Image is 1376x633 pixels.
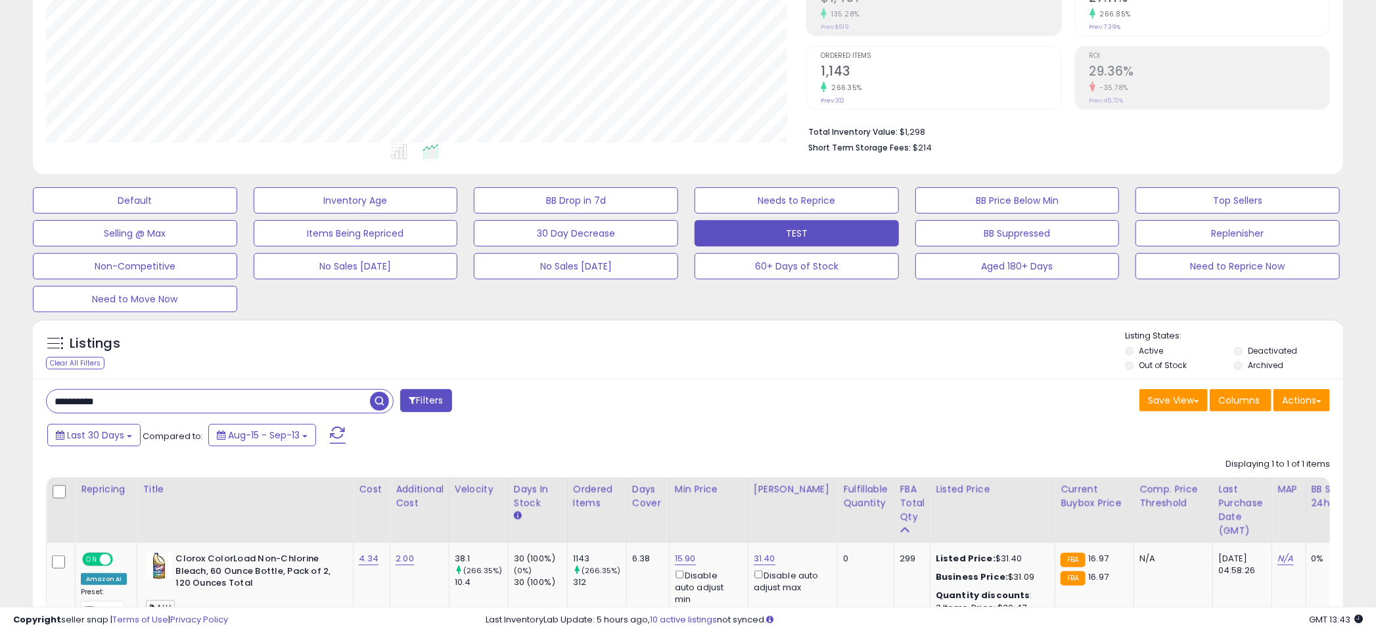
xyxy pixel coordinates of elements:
small: (266.35%) [582,565,620,576]
div: 0% [1312,553,1355,565]
div: 312 [573,576,626,588]
div: Days Cover [632,482,664,510]
div: FBA Total Qty [900,482,925,524]
span: 2025-10-14 13:43 GMT [1309,613,1363,626]
small: FBA [1061,553,1085,567]
strong: Copyright [13,613,61,626]
small: Prev: 7.39% [1089,23,1121,31]
div: Ordered Items [573,482,621,510]
p: Listing States: [1126,330,1344,342]
div: Preset: [81,588,127,617]
div: Velocity [455,482,503,496]
button: Needs to Reprice [695,187,899,214]
small: Prev: $619 [821,23,849,31]
div: Amazon AI [81,573,127,585]
span: $214 [913,141,932,154]
b: Business Price: [936,571,1008,583]
span: Compared to: [143,430,203,442]
div: [PERSON_NAME] [754,482,832,496]
button: No Sales [DATE] [254,253,458,279]
button: Replenisher [1135,220,1340,246]
span: Columns [1218,394,1260,407]
small: (266.35%) [463,565,502,576]
button: Last 30 Days [47,424,141,446]
span: Aug-15 - Sep-13 [228,429,300,442]
span: Last 30 Days [67,429,124,442]
div: Fulfillable Quantity [843,482,888,510]
button: No Sales [DATE] [474,253,678,279]
div: 1143 [573,553,626,565]
div: Days In Stock [514,482,562,510]
label: Active [1139,345,1164,356]
div: MAP [1277,482,1300,496]
small: Prev: 312 [821,97,844,105]
b: Total Inventory Value: [808,126,898,137]
div: Last Purchase Date (GMT) [1218,482,1266,538]
div: $31.40 [936,553,1045,565]
div: 6.38 [632,553,659,565]
a: 15.90 [675,552,696,565]
small: (0%) [514,565,532,576]
small: 266.85% [1095,9,1132,19]
b: Clorox ColorLoad Non-Chlorine Bleach, 60 Ounce Bottle, Pack of 2, 120 Ounces Total [175,553,335,593]
small: Prev: 45.72% [1089,97,1124,105]
small: 266.35% [827,83,862,93]
button: Selling @ Max [33,220,237,246]
div: seller snap | | [13,614,228,626]
button: BB Drop in 7d [474,187,678,214]
button: Inventory Age [254,187,458,214]
button: Need to Reprice Now [1135,253,1340,279]
button: Default [33,187,237,214]
div: Displaying 1 to 1 of 1 items [1226,458,1330,471]
div: Disable auto adjust min [675,568,738,605]
div: Repricing [81,482,131,496]
div: : [936,590,1045,601]
b: Quantity discounts [936,589,1030,601]
a: Privacy Policy [170,613,228,626]
div: 30 (100%) [514,553,567,565]
small: Days In Stock. [514,510,522,522]
button: Filters [400,389,451,412]
h2: 29.36% [1089,64,1329,82]
li: $1,298 [808,123,1320,139]
small: 135.28% [827,9,860,19]
button: TEST [695,220,899,246]
button: Columns [1210,389,1272,411]
div: $31.09 [936,571,1045,583]
img: 417g7lMJlCL._SL40_.jpg [146,553,172,579]
div: Additional Cost [396,482,444,510]
div: 38.1 [455,553,508,565]
button: Save View [1139,389,1208,411]
div: Clear All Filters [46,357,104,369]
label: Deactivated [1248,345,1297,356]
div: Min Price [675,482,743,496]
button: Aged 180+ Days [915,253,1120,279]
div: Comp. Price Threshold [1139,482,1207,510]
span: ON [83,554,100,565]
div: 299 [900,553,920,565]
div: Listed Price [936,482,1049,496]
span: Ordered Items [821,53,1061,60]
div: 0 [843,553,884,565]
b: Listed Price: [936,552,996,565]
div: Cost [359,482,384,496]
div: Disable auto adjust max [754,568,827,594]
span: 16.97 [1089,552,1109,565]
small: -35.78% [1095,83,1129,93]
button: Aug-15 - Sep-13 [208,424,316,446]
button: Actions [1273,389,1330,411]
div: [DATE] 04:58:26 [1218,553,1262,576]
a: N/A [1277,552,1293,565]
span: 16.97 [1089,571,1109,583]
button: Non-Competitive [33,253,237,279]
div: Title [143,482,348,496]
button: Need to Move Now [33,286,237,312]
button: BB Price Below Min [915,187,1120,214]
div: 10.4 [455,576,508,588]
button: Items Being Repriced [254,220,458,246]
button: Top Sellers [1135,187,1340,214]
a: 31.40 [754,552,775,565]
a: 4.34 [359,552,378,565]
div: BB Share 24h. [1312,482,1360,510]
b: Short Term Storage Fees: [808,142,911,153]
